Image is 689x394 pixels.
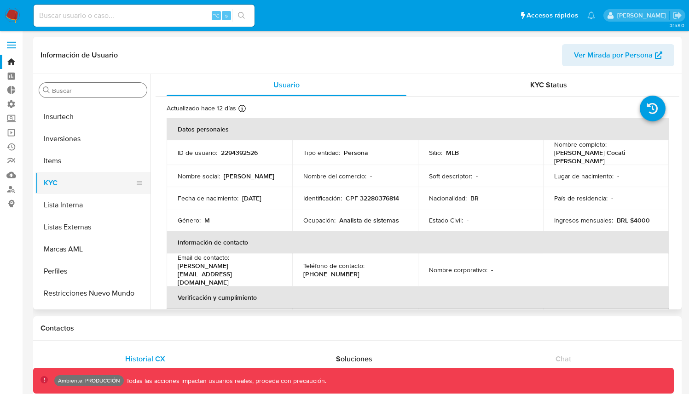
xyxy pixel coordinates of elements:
button: Items [35,150,151,172]
p: Identificación : [303,194,342,202]
span: ⌥ [213,11,220,20]
p: Tipo entidad : [303,148,340,157]
p: ramiro.carbonell@mercadolibre.com.co [617,11,669,20]
p: - [617,172,619,180]
p: Ocupación : [303,216,336,224]
p: Nombre social : [178,172,220,180]
p: Nombre completo : [554,140,607,148]
button: Perfiles [35,260,151,282]
p: - [467,216,469,224]
p: Estado Civil : [429,216,463,224]
p: Nombre corporativo : [429,266,487,274]
p: Teléfono de contacto : [303,262,365,270]
button: Listas Externas [35,216,151,238]
th: Información de contacto [167,231,669,253]
p: Soft descriptor : [429,172,472,180]
p: [PERSON_NAME] [224,172,274,180]
input: Buscar usuario o caso... [34,10,255,22]
button: Tarjetas [35,304,151,326]
p: Persona [344,148,368,157]
p: País de residencia : [554,194,608,202]
p: BR [470,194,479,202]
span: Ver Mirada por Persona [574,44,653,66]
p: Lugar de nacimiento : [554,172,614,180]
button: Ver Mirada por Persona [562,44,674,66]
a: Notificaciones [587,11,595,19]
button: search-icon [232,9,251,22]
h1: Información de Usuario [41,51,118,60]
p: CPF 32280376814 [346,194,399,202]
button: Inversiones [35,128,151,150]
h1: Contactos [41,324,674,333]
button: Restricciones Nuevo Mundo [35,282,151,304]
button: Buscar [43,86,50,94]
span: Historial CX [125,354,165,364]
span: Chat [556,354,571,364]
p: - [370,172,372,180]
p: Actualizado hace 12 días [167,104,236,113]
span: KYC Status [530,80,567,90]
button: KYC [35,172,143,194]
p: [PERSON_NAME] Cocati [PERSON_NAME] [554,148,654,165]
p: Género : [178,216,201,224]
span: Accesos rápidos [527,11,578,20]
p: - [491,266,493,274]
button: Lista Interna [35,194,151,216]
p: - [476,172,478,180]
p: [PHONE_NUMBER] [303,270,359,278]
p: Email de contacto : [178,253,229,262]
p: Sitio : [429,148,442,157]
a: Salir [672,11,682,20]
th: Verificación y cumplimiento [167,286,669,308]
span: s [225,11,228,20]
p: 2294392526 [221,148,258,157]
p: Nacionalidad : [429,194,467,202]
p: Ambiente: PRODUCCIÓN [58,379,120,383]
p: BRL $4000 [617,216,650,224]
p: [DATE] [242,194,261,202]
p: - [611,194,613,202]
p: MLB [446,148,459,157]
p: Nombre del comercio : [303,172,366,180]
span: Soluciones [336,354,372,364]
p: Todas las acciones impactan usuarios reales, proceda con precaución. [124,377,326,385]
p: Analista de sistemas [339,216,399,224]
p: Fecha de nacimiento : [178,194,238,202]
p: Ingresos mensuales : [554,216,613,224]
button: Marcas AML [35,238,151,260]
button: Insurtech [35,106,151,128]
input: Buscar [52,86,143,95]
p: [PERSON_NAME][EMAIL_ADDRESS][DOMAIN_NAME] [178,262,278,286]
th: Datos personales [167,118,669,140]
p: ID de usuario : [178,148,217,157]
span: Usuario [273,80,300,90]
p: M [204,216,210,224]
